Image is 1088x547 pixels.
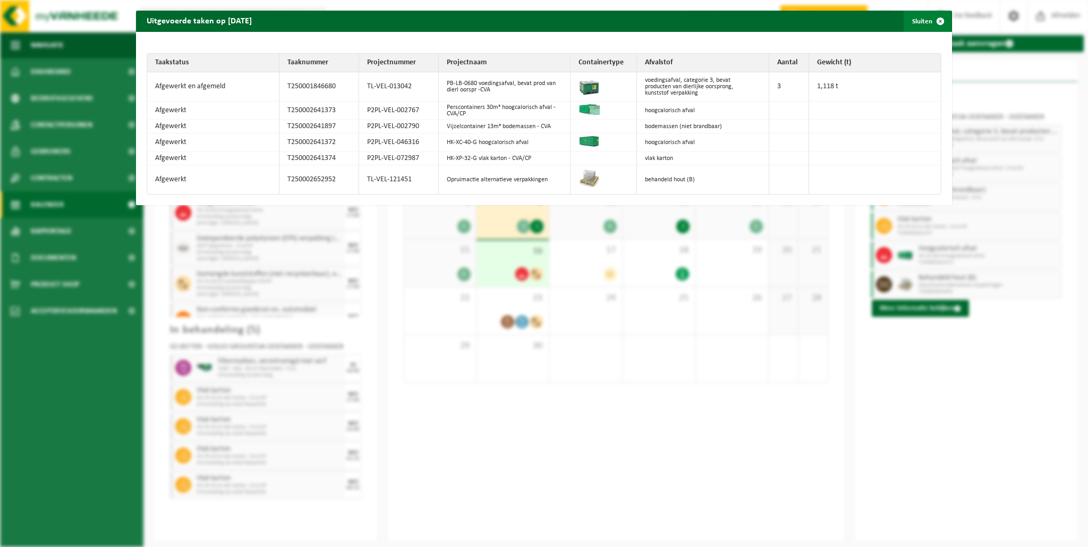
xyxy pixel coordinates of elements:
[279,165,359,194] td: T250002652952
[904,11,951,32] button: Sluiten
[637,165,769,194] td: behandeld hout (B)
[637,72,769,102] td: voedingsafval, categorie 3, bevat producten van dierlijke oorsprong, kunststof verpakking
[147,120,279,133] td: Afgewerkt
[279,120,359,133] td: T250002641897
[439,152,571,165] td: HK-XP-32-G vlak karton - CVA/CP
[359,120,439,133] td: P2PL-VEL-002790
[279,72,359,102] td: T250001846680
[359,133,439,152] td: P2PL-VEL-046316
[359,165,439,194] td: TL-VEL-121451
[136,11,262,31] h2: Uitgevoerde taken op [DATE]
[147,152,279,165] td: Afgewerkt
[579,168,600,189] img: LP-PA-00000-WDN-11
[279,54,359,72] th: Taaknummer
[439,102,571,120] td: Perscontainers 30m³ hoogcalorisch afval - CVA/CP
[147,133,279,152] td: Afgewerkt
[147,165,279,194] td: Afgewerkt
[439,120,571,133] td: Vijzelcontainer 13m³ bodemassen - CVA
[359,54,439,72] th: Projectnummer
[279,152,359,165] td: T250002641374
[637,54,769,72] th: Afvalstof
[279,102,359,120] td: T250002641373
[147,102,279,120] td: Afgewerkt
[637,133,769,152] td: hoogcalorisch afval
[147,72,279,102] td: Afgewerkt en afgemeld
[579,75,600,96] img: PB-LB-0680-HPE-GN-01
[769,72,809,102] td: 3
[769,54,809,72] th: Aantal
[809,54,941,72] th: Gewicht (t)
[359,72,439,102] td: TL-VEL-013042
[809,72,941,102] td: 1,118 t
[359,152,439,165] td: P2PL-VEL-072987
[279,133,359,152] td: T250002641372
[439,54,571,72] th: Projectnaam
[439,133,571,152] td: HK-XC-40-G hoogcalorisch afval
[579,136,600,147] img: HK-XC-40-GN-00
[571,54,637,72] th: Containertype
[637,120,769,133] td: bodemassen (niet brandbaar)
[579,104,600,115] img: HK-XP-30-GN-00
[147,54,279,72] th: Taakstatus
[359,102,439,120] td: P2PL-VEL-002767
[439,165,571,194] td: Opruimactie alternatieve verpakkingen
[637,102,769,120] td: hoogcalorisch afval
[439,72,571,102] td: PB-LB-0680 voedingsafval, bevat prod van dierl oorspr -CVA
[637,152,769,165] td: vlak karton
